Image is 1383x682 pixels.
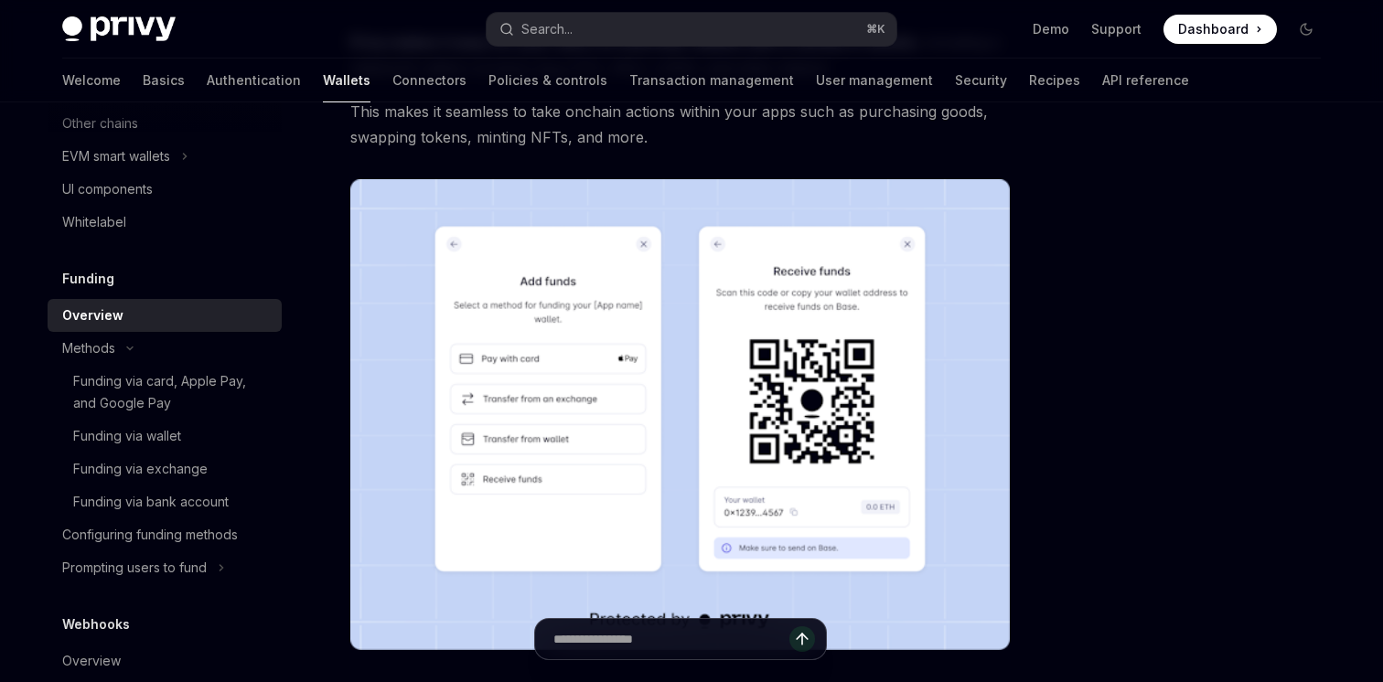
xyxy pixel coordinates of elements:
[1029,59,1080,102] a: Recipes
[73,425,181,447] div: Funding via wallet
[553,619,789,659] input: Ask a question...
[1163,15,1277,44] a: Dashboard
[1033,20,1069,38] a: Demo
[1091,20,1142,38] a: Support
[62,59,121,102] a: Welcome
[48,551,282,584] button: Prompting users to fund
[62,211,126,233] div: Whitelabel
[816,59,933,102] a: User management
[62,16,176,42] img: dark logo
[48,140,282,173] button: EVM smart wallets
[62,337,115,359] div: Methods
[48,332,282,365] button: Methods
[62,524,238,546] div: Configuring funding methods
[73,491,229,513] div: Funding via bank account
[73,458,208,480] div: Funding via exchange
[62,613,130,635] h5: Webhooks
[62,268,114,290] h5: Funding
[62,650,121,672] div: Overview
[350,99,1010,150] span: This makes it seamless to take onchain actions within your apps such as purchasing goods, swappin...
[207,59,301,102] a: Authentication
[1178,20,1249,38] span: Dashboard
[62,304,123,326] div: Overview
[62,145,170,167] div: EVM smart wallets
[48,645,282,677] a: Overview
[1102,59,1189,102] a: API reference
[62,557,207,579] div: Prompting users to fund
[323,59,370,102] a: Wallets
[48,485,282,518] a: Funding via bank account
[48,453,282,485] a: Funding via exchange
[48,173,282,206] a: UI components
[789,626,815,652] button: Send message
[392,59,466,102] a: Connectors
[488,59,607,102] a: Policies & controls
[48,206,282,239] a: Whitelabel
[48,420,282,453] a: Funding via wallet
[521,18,573,40] div: Search...
[866,22,885,37] span: ⌘ K
[48,365,282,420] a: Funding via card, Apple Pay, and Google Pay
[350,179,1010,650] img: images/Funding.png
[73,370,271,414] div: Funding via card, Apple Pay, and Google Pay
[62,178,153,200] div: UI components
[955,59,1007,102] a: Security
[629,59,794,102] a: Transaction management
[487,13,896,46] button: Search...⌘K
[48,518,282,551] a: Configuring funding methods
[48,299,282,332] a: Overview
[143,59,185,102] a: Basics
[1292,15,1321,44] button: Toggle dark mode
